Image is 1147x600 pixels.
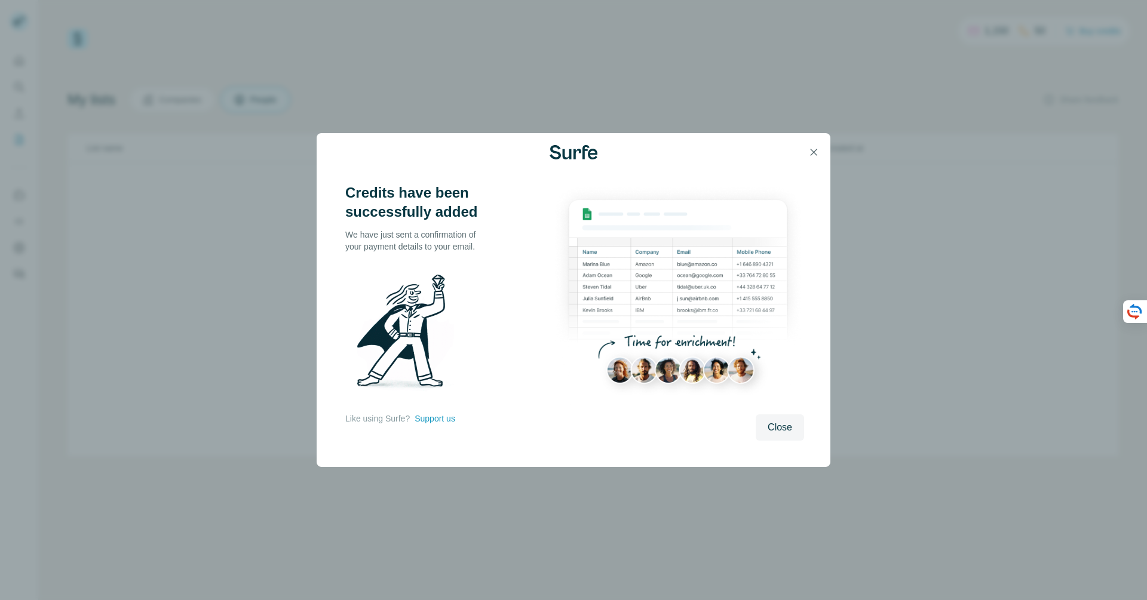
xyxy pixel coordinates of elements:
[415,413,455,424] button: Support us
[552,183,804,407] img: Enrichment Hub - Sheet Preview
[345,413,410,424] p: Like using Surfe?
[345,229,489,253] p: We have just sent a confirmation of your payment details to your email.
[345,267,470,401] img: Surfe Illustration - Man holding diamond
[550,145,597,159] img: Surfe Logo
[768,420,792,435] span: Close
[345,183,489,221] h3: Credits have been successfully added
[756,414,804,441] button: Close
